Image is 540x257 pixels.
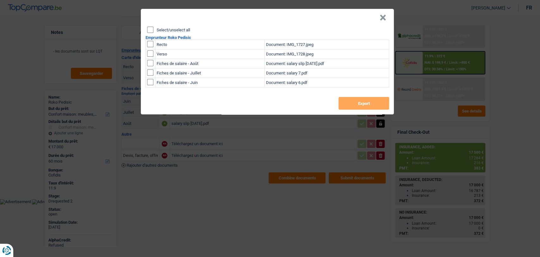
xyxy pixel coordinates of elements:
td: Document: salary 6.pdf [265,78,389,87]
td: Verso [155,49,265,59]
button: Close [380,15,386,21]
label: Select/unselect all [157,28,190,32]
h2: Emprunteur Roko Pedisic [146,35,389,40]
td: Fiches de salaire - Août [155,59,265,68]
td: Recto [155,40,265,49]
td: Fiches de salaire - Juillet [155,68,265,78]
td: Document: IMG_1727.jpeg [265,40,389,49]
button: Export [338,97,389,110]
td: Document: IMG_1728.jpeg [265,49,389,59]
td: Fiches de salaire - Juin [155,78,265,87]
td: Document: salary 7.pdf [265,68,389,78]
td: Document: salary slip [DATE].pdf [265,59,389,68]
